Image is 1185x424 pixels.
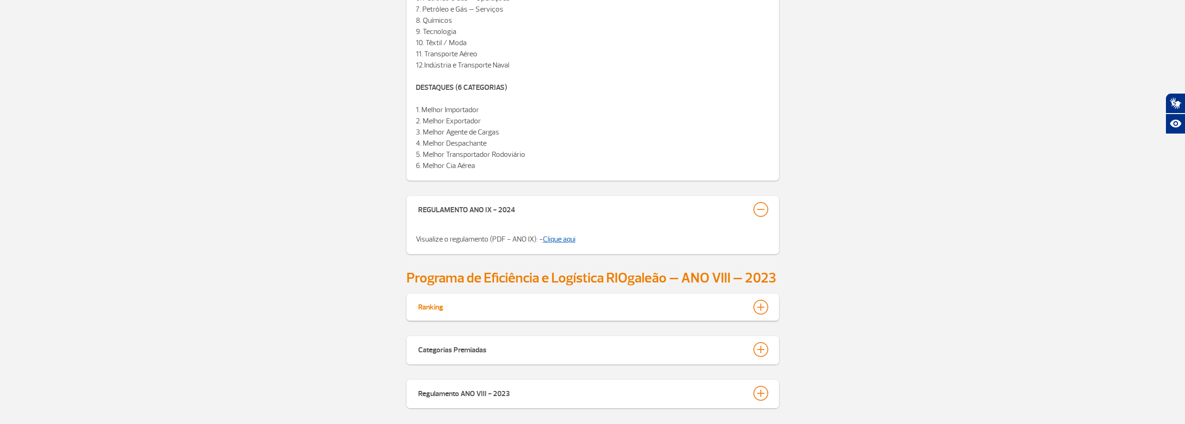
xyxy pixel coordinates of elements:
[418,299,768,315] button: Ranking
[1165,93,1185,134] div: Plugin de acessibilidade da Hand Talk.
[418,342,487,355] div: Categorias Premiadas
[416,104,770,171] p: 1. Melhor Importador 2. Melhor Exportador 3. Melhor Agente de Cargas 4. Melhor Despachante 5. Mel...
[543,235,576,244] a: Clique aqui
[418,342,768,357] button: Categorias Premiadas
[418,202,515,215] div: REGULAMENTO ANO IX - 2024
[416,83,507,92] strong: DESTAQUES (6 CATEGORIAS)
[418,386,510,399] div: Regulamento ANO VIII - 2023
[418,300,443,312] div: Ranking
[418,202,768,217] button: REGULAMENTO ANO IX - 2024
[416,234,770,245] p: Visualize o regulamento (PDF - ANO IX): -
[418,385,768,401] button: Regulamento ANO VIII - 2023
[1165,93,1185,114] button: Abrir tradutor de língua de sinais.
[406,269,779,287] h2: Programa de Eficiência e Logística RIOgaleão – ANO VIII – 2023
[1165,114,1185,134] button: Abrir recursos assistivos.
